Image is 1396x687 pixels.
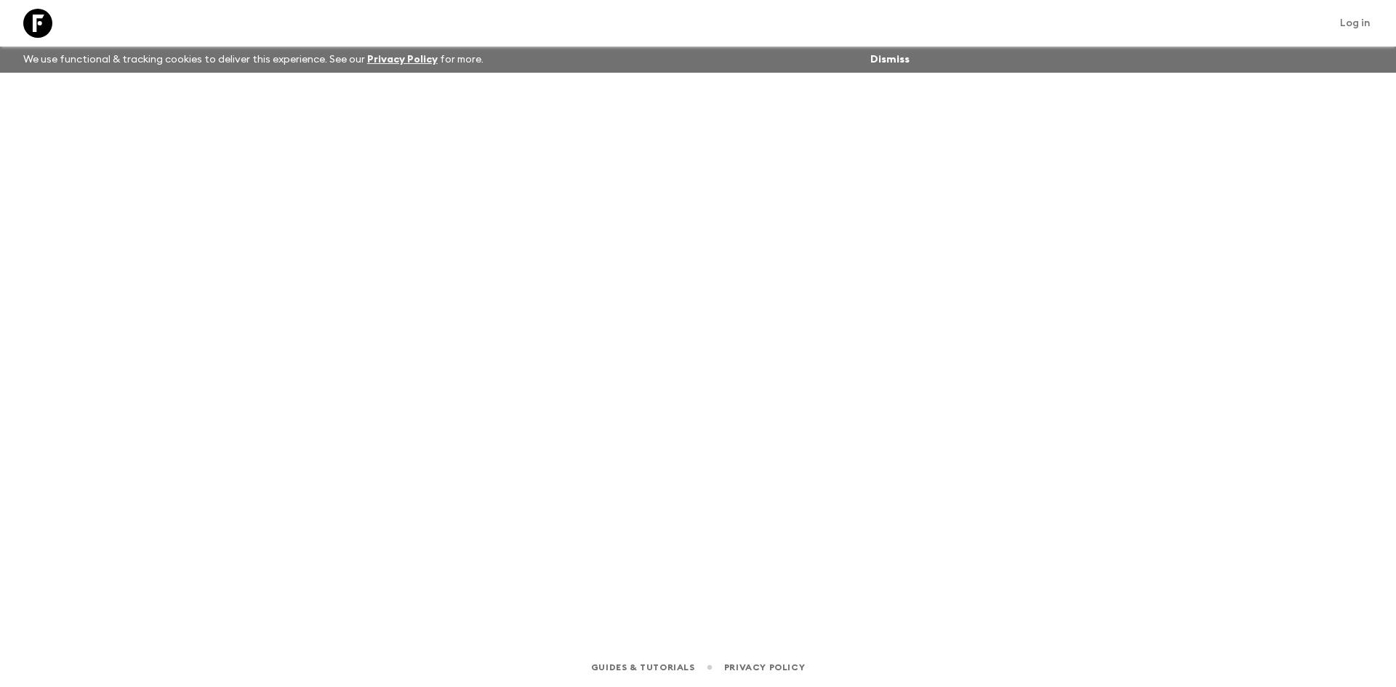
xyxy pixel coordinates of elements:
p: We use functional & tracking cookies to deliver this experience. See our for more. [17,47,489,73]
a: Privacy Policy [367,55,438,65]
a: Log in [1332,13,1379,33]
a: Privacy Policy [724,659,805,675]
button: Dismiss [867,49,913,70]
a: Guides & Tutorials [591,659,695,675]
